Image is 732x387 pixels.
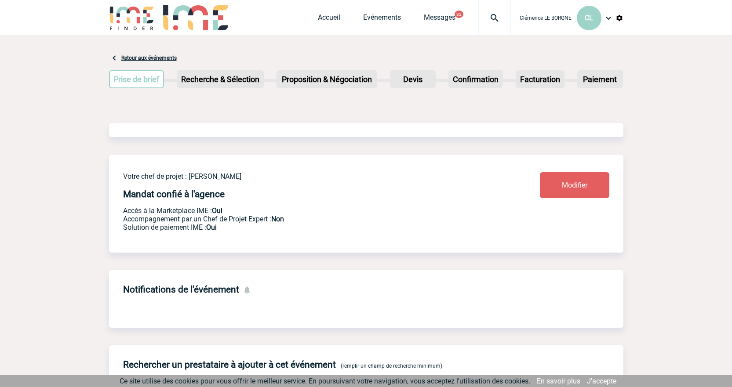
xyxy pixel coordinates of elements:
h4: Rechercher un prestataire à ajouter à cet événement [123,359,336,370]
p: Accès à la Marketplace IME : [123,206,488,215]
h4: Notifications de l'événement [123,284,239,295]
p: Confirmation [449,71,502,87]
p: Devis [391,71,435,87]
p: Proposition & Négociation [277,71,376,87]
a: Accueil [318,13,340,25]
a: Messages [424,13,455,25]
a: J'accepte [587,377,616,385]
b: Oui [206,223,217,231]
b: Non [271,215,284,223]
a: Evénements [363,13,401,25]
p: Facturation [517,71,564,87]
a: Retour aux événements [121,55,177,61]
p: Votre chef de projet : [PERSON_NAME] [123,172,488,181]
span: Ce site utilise des cookies pour vous offrir le meilleur service. En poursuivant votre navigation... [120,377,530,385]
b: Oui [212,206,222,215]
span: Clémence LE BORGNE [520,15,572,21]
img: IME-Finder [109,5,155,30]
span: (remplir un champ de recherche minimum) [341,363,442,369]
span: CL [585,14,593,22]
p: Prestation payante [123,215,488,223]
h4: Mandat confié à l'agence [123,189,225,199]
p: Conformité aux process achat client, Prise en charge de la facturation, Mutualisation de plusieur... [123,223,488,231]
p: Prise de brief [110,71,164,87]
p: Recherche & Sélection [178,71,263,87]
span: Modifier [562,181,587,189]
button: 32 [455,11,463,18]
a: En savoir plus [537,377,580,385]
p: Paiement [578,71,622,87]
